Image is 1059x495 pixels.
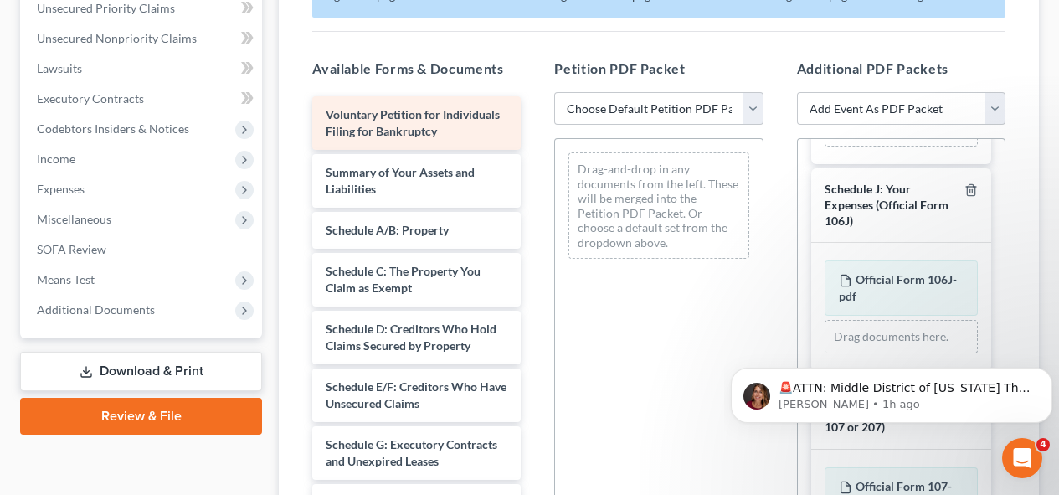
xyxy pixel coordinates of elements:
h5: Available Forms & Documents [312,59,521,79]
span: Official Form 106J-pdf [839,272,957,303]
span: Unsecured Priority Claims [37,1,175,15]
span: Means Test [37,272,95,286]
span: Executory Contracts [37,91,144,106]
div: Drag-and-drop in any documents from the left. These will be merged into the Petition PDF Packet. ... [568,152,748,259]
div: Drag documents here. [825,320,978,353]
a: Download & Print [20,352,262,391]
span: Schedule J: Your Expenses (Official Form 106J) [825,182,948,227]
a: Unsecured Nonpriority Claims [23,23,262,54]
span: Schedule G: Executory Contracts and Unexpired Leases [326,437,497,468]
span: Schedule A/B: Property [326,223,449,237]
span: Summary of Your Assets and Liabilities [326,165,475,196]
span: 4 [1036,438,1050,451]
span: Unsecured Nonpriority Claims [37,31,197,45]
a: Executory Contracts [23,84,262,114]
span: Codebtors Insiders & Notices [37,121,189,136]
a: Review & File [20,398,262,435]
iframe: Intercom notifications message [724,333,1059,450]
span: Additional Documents [37,302,155,317]
a: SOFA Review [23,235,262,265]
a: Lawsuits [23,54,262,84]
span: Schedule C: The Property You Claim as Exempt [326,264,481,295]
span: Income [37,152,75,166]
span: Schedule E/F: Creditors Who Have Unsecured Claims [326,379,506,410]
span: SOFA Review [37,242,106,256]
span: Expenses [37,182,85,196]
span: Petition PDF Packet [554,60,685,76]
span: Voluntary Petition for Individuals Filing for Bankruptcy [326,107,500,138]
span: Lawsuits [37,61,82,75]
span: Miscellaneous [37,212,111,226]
h5: Additional PDF Packets [797,59,1005,79]
iframe: Intercom live chat [1002,438,1042,478]
span: Schedule D: Creditors Who Hold Claims Secured by Property [326,322,496,353]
